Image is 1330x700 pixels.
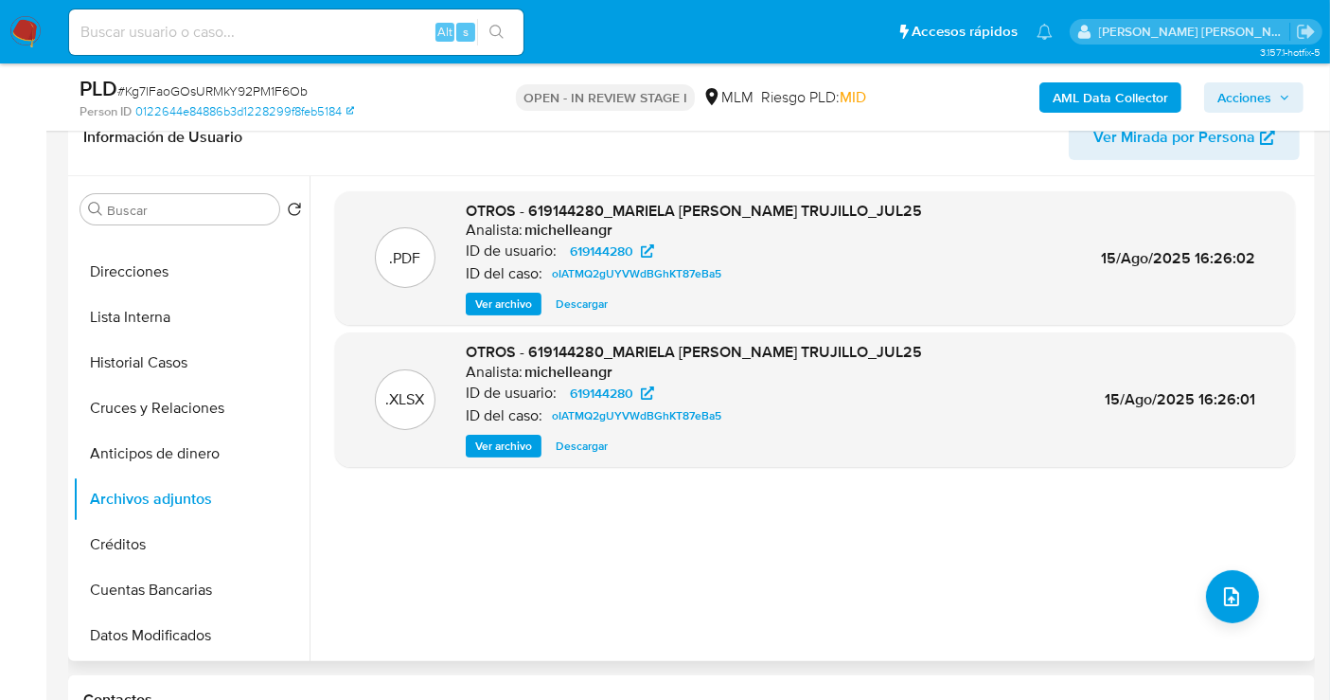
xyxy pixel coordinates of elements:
[466,406,542,425] p: ID del caso:
[552,262,721,285] span: oIATMQ2gUYVWdBGhKT87eBa5
[466,363,523,382] p: Analista:
[1093,115,1255,160] span: Ver Mirada por Persona
[556,295,608,314] span: Descargar
[73,522,310,567] button: Créditos
[463,23,469,41] span: s
[1206,570,1259,623] button: upload-file
[466,384,557,403] p: ID de usuario:
[80,73,117,103] b: PLD
[466,435,541,458] button: Ver archivo
[73,613,310,658] button: Datos Modificados
[516,84,695,111] p: OPEN - IN REVIEW STAGE I
[73,386,310,431] button: Cruces y Relaciones
[80,103,132,120] b: Person ID
[475,295,532,314] span: Ver archivo
[73,431,310,476] button: Anticipos de dinero
[559,382,665,404] a: 619144280
[1105,388,1255,410] span: 15/Ago/2025 16:26:01
[1296,22,1316,42] a: Salir
[570,240,633,262] span: 619144280
[73,476,310,522] button: Archivos adjuntos
[524,221,612,240] h6: michelleangr
[287,202,302,223] button: Volver al orden por defecto
[1039,82,1181,113] button: AML Data Collector
[88,202,103,217] button: Buscar
[840,86,866,108] span: MID
[437,23,452,41] span: Alt
[135,103,354,120] a: 0122644e84886b3d1228299f8feb5184
[386,389,425,410] p: .XLSX
[544,404,729,427] a: oIATMQ2gUYVWdBGhKT87eBa5
[546,435,617,458] button: Descargar
[107,202,272,219] input: Buscar
[1099,23,1290,41] p: nancy.sanchezgarcia@mercadolibre.com.mx
[544,262,729,285] a: oIATMQ2gUYVWdBGhKT87eBa5
[73,295,310,340] button: Lista Interna
[117,81,308,100] span: # Kg7lFaoGOsURMkY92PM1F6Ob
[466,293,541,315] button: Ver archivo
[761,87,866,108] span: Riesgo PLD:
[570,382,633,404] span: 619144280
[1260,45,1321,60] span: 3.157.1-hotfix-5
[1069,115,1300,160] button: Ver Mirada por Persona
[1037,24,1053,40] a: Notificaciones
[69,20,523,45] input: Buscar usuario o caso...
[83,128,242,147] h1: Información de Usuario
[1053,82,1168,113] b: AML Data Collector
[475,437,532,456] span: Ver archivo
[466,341,922,363] span: OTROS - 619144280_MARIELA [PERSON_NAME] TRUJILLO_JUL25
[1217,82,1271,113] span: Acciones
[466,264,542,283] p: ID del caso:
[546,293,617,315] button: Descargar
[466,242,557,260] p: ID de usuario:
[73,249,310,295] button: Direcciones
[73,340,310,386] button: Historial Casos
[390,248,421,269] p: .PDF
[466,200,922,222] span: OTROS - 619144280_MARIELA [PERSON_NAME] TRUJILLO_JUL25
[466,221,523,240] p: Analista:
[912,22,1018,42] span: Accesos rápidos
[552,404,721,427] span: oIATMQ2gUYVWdBGhKT87eBa5
[1101,247,1255,269] span: 15/Ago/2025 16:26:02
[556,437,608,456] span: Descargar
[73,567,310,613] button: Cuentas Bancarias
[477,19,516,45] button: search-icon
[524,363,612,382] h6: michelleangr
[1204,82,1303,113] button: Acciones
[702,87,754,108] div: MLM
[559,240,665,262] a: 619144280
